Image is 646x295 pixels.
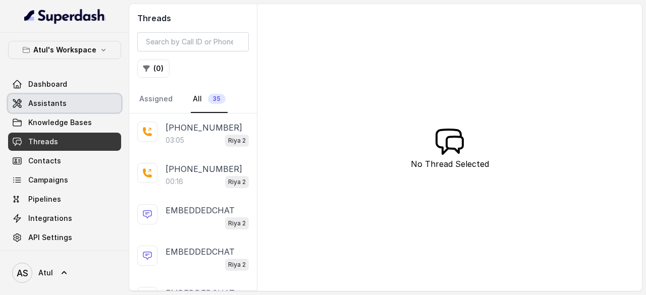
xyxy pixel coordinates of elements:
p: Riya 2 [228,260,246,270]
button: Atul's Workspace [8,41,121,59]
span: Knowledge Bases [28,117,92,128]
span: Threads [28,137,58,147]
p: EMBEDDEDCHAT [166,204,235,216]
a: Contacts [8,152,121,170]
a: Voices Library [8,248,121,266]
a: All35 [191,86,228,113]
span: API Settings [28,232,72,243]
span: 35 [208,94,226,104]
span: Integrations [28,213,72,223]
a: Pipelines [8,190,121,208]
p: 03:05 [166,135,184,145]
input: Search by Call ID or Phone Number [137,32,249,51]
a: Atul [8,259,121,287]
p: [PHONE_NUMBER] [166,122,242,134]
span: Assistants [28,98,67,108]
a: Assistants [8,94,121,112]
a: Knowledge Bases [8,113,121,132]
p: No Thread Selected [411,158,489,170]
span: Campaigns [28,175,68,185]
text: AS [17,268,28,278]
span: Contacts [28,156,61,166]
h2: Threads [137,12,249,24]
a: Threads [8,133,121,151]
a: API Settings [8,228,121,247]
p: Riya 2 [228,218,246,228]
a: Campaigns [8,171,121,189]
span: Atul [38,268,53,278]
a: Dashboard [8,75,121,93]
a: Integrations [8,209,121,227]
button: (0) [137,60,170,78]
p: Atul's Workspace [33,44,96,56]
a: Assigned [137,86,175,113]
img: light.svg [24,8,105,24]
span: Dashboard [28,79,67,89]
p: 00:16 [166,176,183,187]
p: EMBEDDEDCHAT [166,246,235,258]
p: Riya 2 [228,177,246,187]
nav: Tabs [137,86,249,113]
p: [PHONE_NUMBER] [166,163,242,175]
p: Riya 2 [228,136,246,146]
span: Pipelines [28,194,61,204]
